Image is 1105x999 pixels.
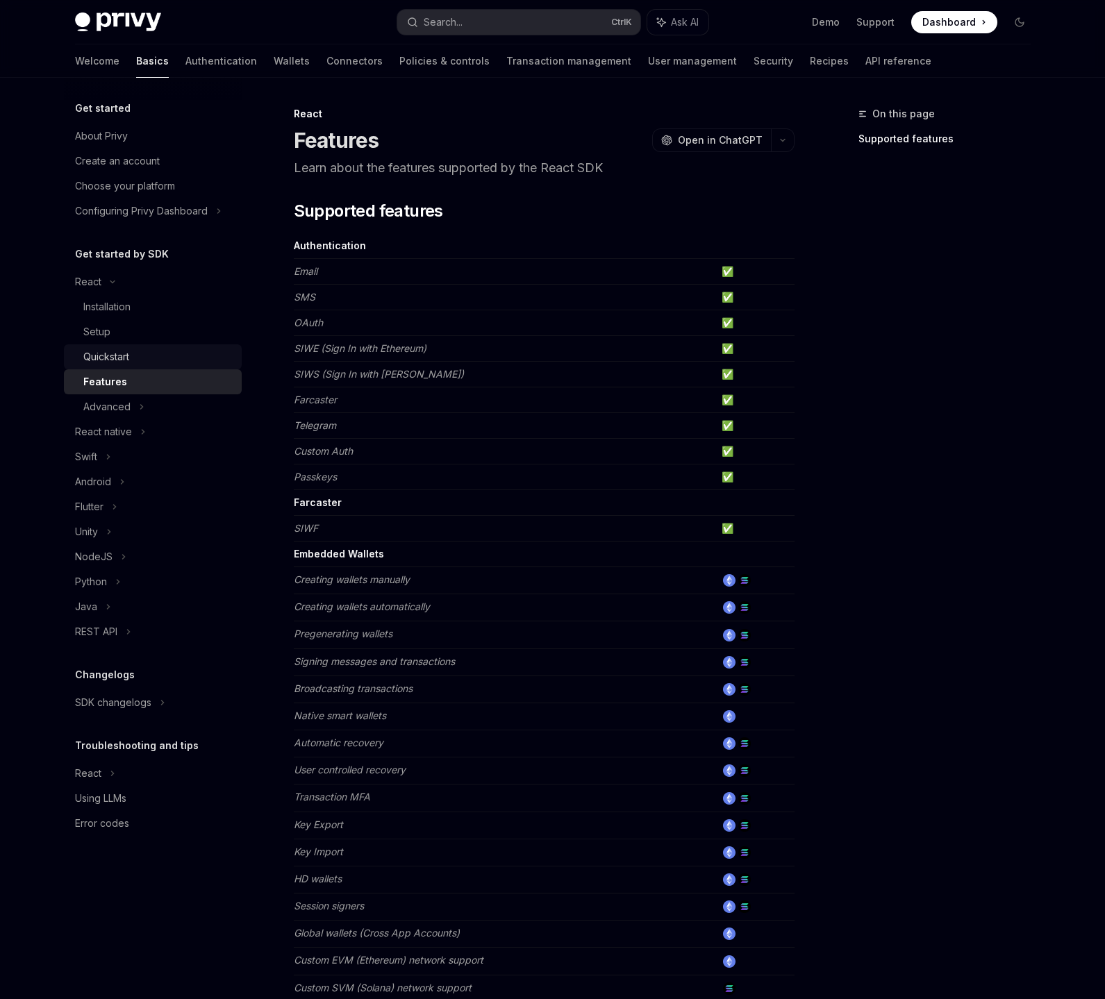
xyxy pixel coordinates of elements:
img: solana.png [738,683,751,696]
img: ethereum.png [723,683,736,696]
img: ethereum.png [723,900,736,913]
em: Passkeys [294,471,337,482]
em: SIWS (Sign In with [PERSON_NAME]) [294,368,464,380]
em: Telegram [294,419,336,431]
em: Broadcasting transactions [294,682,413,694]
img: dark logo [75,12,161,32]
em: Custom SVM (Solana) network support [294,982,472,993]
img: ethereum.png [723,792,736,805]
em: SIWF [294,522,318,534]
div: Flutter [75,498,103,515]
a: Authentication [185,44,257,78]
img: ethereum.png [723,873,736,886]
img: ethereum.png [723,819,736,832]
em: Creating wallets manually [294,573,410,585]
img: solana.png [738,846,751,859]
button: Toggle dark mode [1008,11,1031,33]
em: SIWE (Sign In with Ethereum) [294,342,426,354]
img: ethereum.png [723,656,736,669]
button: Open in ChatGPT [652,128,771,152]
span: Dashboard [922,15,976,29]
em: User controlled recovery [294,764,406,775]
div: REST API [75,623,117,640]
img: ethereum.png [723,601,736,614]
div: Features [83,373,127,390]
div: Python [75,573,107,590]
a: Support [856,15,895,29]
strong: Farcaster [294,496,342,508]
div: Android [75,473,111,490]
a: Choose your platform [64,174,242,199]
div: React native [75,423,132,440]
p: Learn about the features supported by the React SDK [294,158,795,178]
img: solana.png [738,601,751,614]
h5: Get started by SDK [75,246,169,262]
h1: Features [294,128,379,153]
img: solana.png [738,900,751,913]
div: SDK changelogs [75,694,151,711]
a: Demo [812,15,840,29]
a: Dashboard [911,11,997,33]
a: Recipes [810,44,849,78]
em: Custom EVM (Ethereum) network support [294,954,483,966]
td: ✅ [716,439,795,464]
a: Using LLMs [64,786,242,811]
em: Signing messages and transactions [294,655,455,667]
em: Key Export [294,818,343,830]
td: ✅ [716,310,795,336]
div: React [294,107,795,121]
div: React [75,765,101,782]
img: ethereum.png [723,955,736,968]
strong: Authentication [294,240,366,251]
img: ethereum.png [723,574,736,587]
img: solana.png [738,873,751,886]
div: Java [75,598,97,615]
img: solana.png [738,656,751,669]
button: Search...CtrlK [397,10,640,35]
img: ethereum.png [723,846,736,859]
div: Quickstart [83,349,129,365]
a: Connectors [326,44,383,78]
img: solana.png [723,982,736,995]
a: Transaction management [506,44,631,78]
div: React [75,274,101,290]
td: ✅ [716,387,795,413]
a: About Privy [64,124,242,149]
a: Supported features [858,128,1042,150]
img: solana.png [738,574,751,587]
a: Welcome [75,44,119,78]
img: ethereum.png [723,764,736,777]
em: Farcaster [294,394,337,405]
td: ✅ [716,413,795,439]
div: Swift [75,448,97,465]
img: solana.png [738,629,751,641]
div: Search... [424,14,463,31]
div: Installation [83,299,131,315]
em: Session signers [294,900,364,912]
em: Transaction MFA [294,791,370,803]
div: Create an account [75,153,160,169]
img: ethereum.png [723,927,736,940]
a: Create an account [64,149,242,174]
td: ✅ [716,516,795,542]
img: solana.png [738,737,751,750]
em: Automatic recovery [294,737,383,748]
a: Wallets [274,44,310,78]
h5: Troubleshooting and tips [75,737,199,754]
div: NodeJS [75,548,113,565]
a: Quickstart [64,344,242,369]
div: Using LLMs [75,790,126,807]
div: About Privy [75,128,128,144]
img: ethereum.png [723,737,736,750]
span: Ask AI [671,15,699,29]
a: API reference [865,44,931,78]
h5: Get started [75,100,131,117]
a: Setup [64,319,242,344]
em: Creating wallets automatically [294,601,430,612]
img: solana.png [738,819,751,832]
span: Supported features [294,200,443,222]
em: Key Import [294,846,343,857]
div: Unity [75,523,98,540]
img: ethereum.png [723,710,736,723]
em: Pregenerating wallets [294,628,392,639]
